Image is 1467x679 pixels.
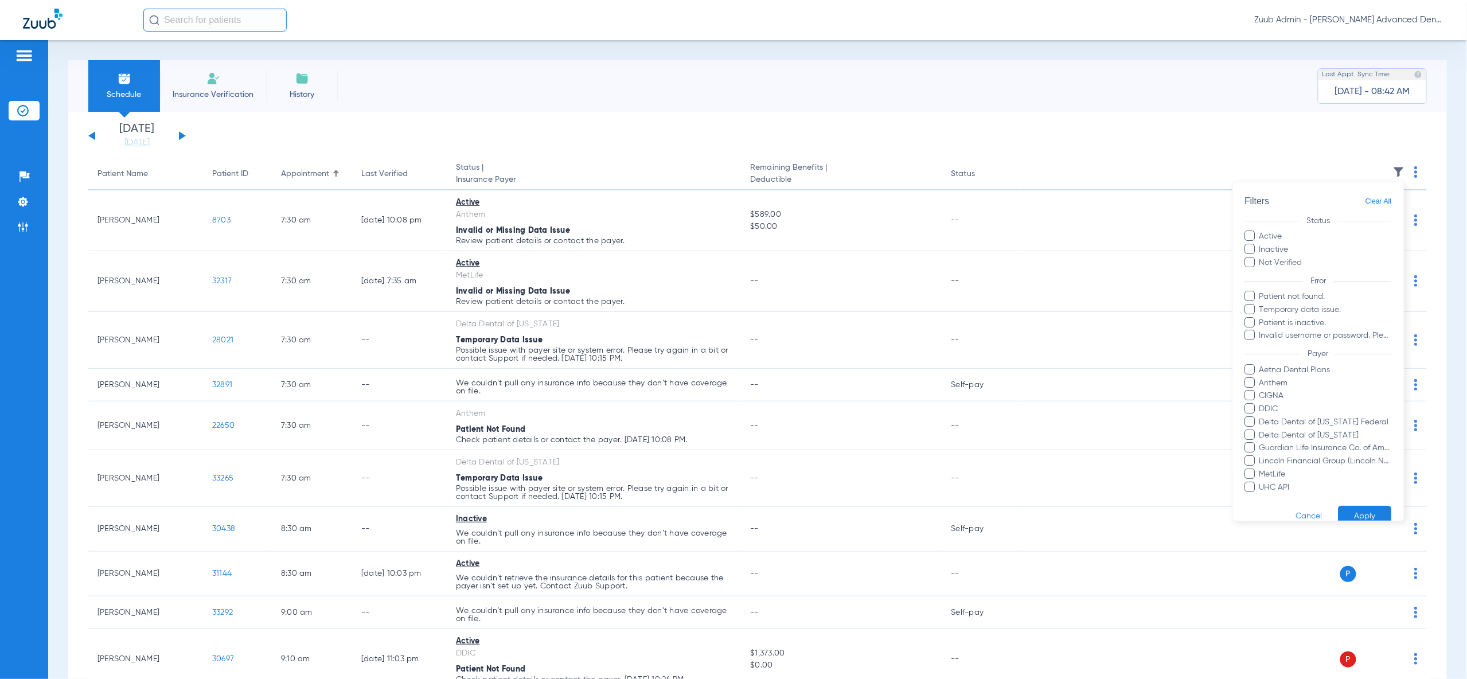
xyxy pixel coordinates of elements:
[1259,304,1392,316] span: Temporary data issue.
[1259,317,1392,329] span: Patient is inactive.
[1259,364,1392,376] span: Aetna Dental Plans
[1300,217,1337,225] span: Status
[1304,277,1333,285] span: Error
[1259,469,1392,481] span: MetLife
[1410,624,1467,679] iframe: Chat Widget
[1366,194,1392,209] span: Clear All
[1259,430,1392,442] span: Delta Dental of [US_STATE]
[1259,403,1392,415] span: DDIC
[1245,244,1392,256] label: Inactive
[1245,196,1270,206] span: Filters
[1259,442,1392,454] span: Guardian Life Insurance Co. of America
[1259,455,1392,467] span: Lincoln Financial Group (Lincoln National Life)
[1339,506,1392,528] button: Apply
[1259,416,1392,428] span: Delta Dental of [US_STATE] Federal
[1245,231,1392,243] label: Active
[1259,482,1392,494] span: UHC API
[1259,390,1392,402] span: CIGNA
[1245,257,1392,269] label: Not Verified
[1259,377,1392,389] span: Anthem
[1301,350,1336,358] span: Payer
[1259,330,1392,342] span: Invalid username or password. Please go to Settings > Insurance Verification > General Settings, ...
[1280,506,1339,528] button: Cancel
[1259,291,1392,303] span: Patient not found.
